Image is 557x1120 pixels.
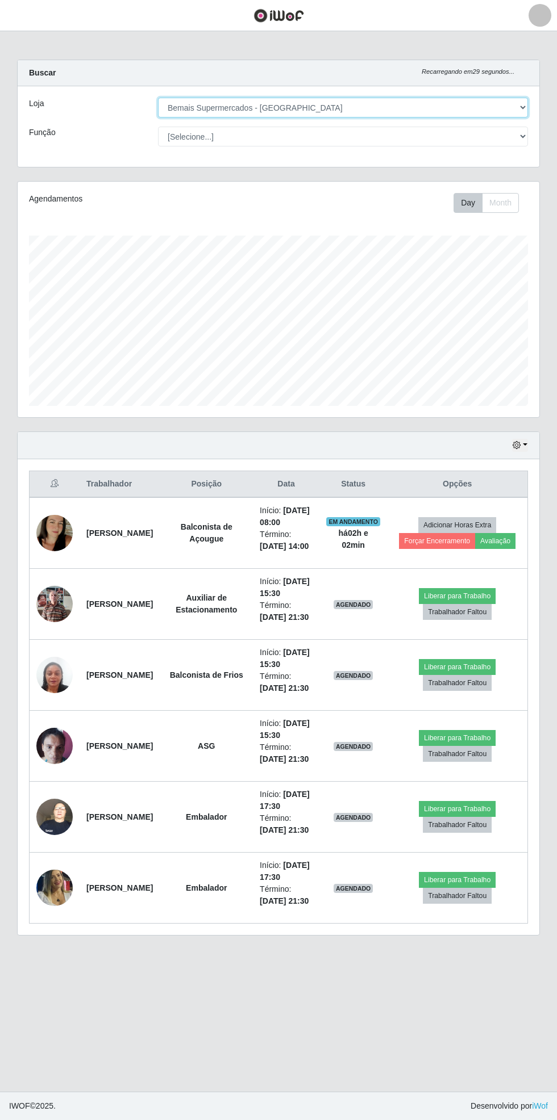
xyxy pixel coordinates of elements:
[260,613,309,622] time: [DATE] 21:30
[418,517,496,533] button: Adicionar Horas Extra
[423,604,492,620] button: Trabalhador Faltou
[86,883,153,892] strong: [PERSON_NAME]
[260,648,310,669] time: [DATE] 15:30
[36,862,73,914] img: 1733239406405.jpeg
[423,675,492,691] button: Trabalhador Faltou
[419,730,496,746] button: Liberar para Trabalho
[260,528,313,552] li: Término:
[260,883,313,907] li: Término:
[334,600,373,609] span: AGENDADO
[399,533,475,549] button: Forçar Encerramento
[86,670,153,679] strong: [PERSON_NAME]
[260,788,313,812] li: Início:
[260,505,313,528] li: Início:
[9,1101,30,1110] span: IWOF
[181,522,232,543] strong: Balconista de Açougue
[339,528,368,549] strong: há 02 h e 02 min
[36,792,73,841] img: 1723623614898.jpeg
[36,722,73,770] img: 1733770253666.jpeg
[334,813,373,822] span: AGENDADO
[29,127,56,139] label: Função
[86,599,153,609] strong: [PERSON_NAME]
[319,471,387,498] th: Status
[387,471,527,498] th: Opções
[86,741,153,750] strong: [PERSON_NAME]
[475,533,516,549] button: Avaliação
[260,859,313,883] li: Início:
[422,68,514,75] i: Recarregando em 29 segundos...
[170,670,243,679] strong: Balconista de Frios
[454,193,528,213] div: Toolbar with button groups
[260,718,313,741] li: Início:
[9,1100,56,1112] span: © 2025 .
[186,812,227,821] strong: Embalador
[326,517,380,526] span: EM ANDAMENTO
[260,577,310,598] time: [DATE] 15:30
[260,790,310,811] time: [DATE] 17:30
[260,576,313,599] li: Início:
[260,812,313,836] li: Término:
[423,888,492,904] button: Trabalhador Faltou
[482,193,519,213] button: Month
[260,719,310,740] time: [DATE] 15:30
[36,580,73,628] img: 1753363159449.jpeg
[186,883,227,892] strong: Embalador
[260,683,309,693] time: [DATE] 21:30
[419,588,496,604] button: Liberar para Trabalho
[260,599,313,623] li: Término:
[334,671,373,680] span: AGENDADO
[260,825,309,834] time: [DATE] 21:30
[419,659,496,675] button: Liberar para Trabalho
[260,542,309,551] time: [DATE] 14:00
[29,193,227,205] div: Agendamentos
[454,193,483,213] button: Day
[198,741,215,750] strong: ASG
[80,471,160,498] th: Trabalhador
[419,801,496,817] button: Liberar para Trabalho
[260,670,313,694] li: Término:
[260,741,313,765] li: Término:
[36,643,73,707] img: 1703781074039.jpeg
[260,754,309,764] time: [DATE] 21:30
[532,1101,548,1110] a: iWof
[334,742,373,751] span: AGENDADO
[260,861,310,882] time: [DATE] 17:30
[454,193,519,213] div: First group
[29,98,44,110] label: Loja
[334,884,373,893] span: AGENDADO
[176,593,237,614] strong: Auxiliar de Estacionamento
[260,896,309,905] time: [DATE] 21:30
[160,471,253,498] th: Posição
[471,1100,548,1112] span: Desenvolvido por
[36,501,73,565] img: 1682443314153.jpeg
[260,647,313,670] li: Início:
[253,471,319,498] th: Data
[260,506,310,527] time: [DATE] 08:00
[86,528,153,538] strong: [PERSON_NAME]
[29,68,56,77] strong: Buscar
[419,872,496,888] button: Liberar para Trabalho
[423,817,492,833] button: Trabalhador Faltou
[423,746,492,762] button: Trabalhador Faltou
[86,812,153,821] strong: [PERSON_NAME]
[253,9,304,23] img: CoreUI Logo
